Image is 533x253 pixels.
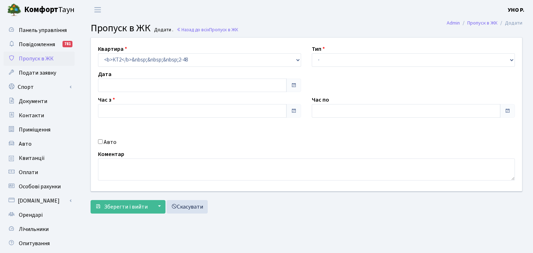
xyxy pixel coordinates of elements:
span: Орендарі [19,211,43,219]
a: Подати заявку [4,66,75,80]
a: [DOMAIN_NAME] [4,194,75,208]
span: Зберегти і вийти [104,203,148,211]
a: Авто [4,137,75,151]
span: Опитування [19,239,50,247]
span: Панель управління [19,26,67,34]
a: Лічильники [4,222,75,236]
label: Авто [104,138,116,146]
nav: breadcrumb [436,16,533,31]
a: Спорт [4,80,75,94]
a: Квитанції [4,151,75,165]
label: Квартира [98,45,127,53]
a: Контакти [4,108,75,123]
label: Дата [98,70,112,79]
span: Пропуск в ЖК [19,55,54,63]
a: Оплати [4,165,75,179]
a: Пропуск в ЖК [4,52,75,66]
span: Оплати [19,168,38,176]
label: Час з [98,96,115,104]
a: Особові рахунки [4,179,75,194]
span: Особові рахунки [19,183,61,190]
label: Коментар [98,150,124,158]
a: Приміщення [4,123,75,137]
span: Повідомлення [19,41,55,48]
span: Пропуск в ЖК [91,21,151,35]
span: Авто [19,140,32,148]
label: Час по [312,96,329,104]
button: Зберегти і вийти [91,200,152,214]
span: Контакти [19,112,44,119]
img: logo.png [7,3,21,17]
a: Назад до всіхПропуск в ЖК [176,26,238,33]
span: Пропуск в ЖК [209,26,238,33]
a: Орендарі [4,208,75,222]
label: Тип [312,45,325,53]
a: Опитування [4,236,75,251]
li: Додати [497,19,522,27]
a: УНО Р. [508,6,524,14]
a: Пропуск в ЖК [467,19,497,27]
a: Повідомлення781 [4,37,75,52]
small: Додати . [153,27,173,33]
a: Скасувати [167,200,208,214]
span: Таун [24,4,75,16]
a: Панель управління [4,23,75,37]
button: Переключити навігацію [89,4,107,16]
span: Приміщення [19,126,50,134]
span: Документи [19,97,47,105]
a: Admin [447,19,460,27]
b: Комфорт [24,4,58,15]
span: Лічильники [19,225,49,233]
span: Квитанції [19,154,45,162]
span: Подати заявку [19,69,56,77]
div: 781 [62,41,72,47]
a: Документи [4,94,75,108]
